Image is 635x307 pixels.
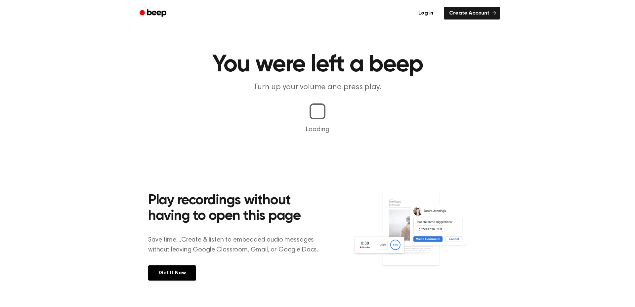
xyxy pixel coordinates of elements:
[444,7,500,19] a: Create Account
[8,125,627,134] p: Loading
[412,6,440,21] a: Log in
[148,53,487,77] h1: You were left a beep
[148,265,196,281] a: Get It Now
[148,235,326,255] p: Save time....Create & listen to embedded audio messages without leaving Google Classroom, Gmail, ...
[148,193,326,224] h2: Play recordings without having to open this page
[135,7,172,20] a: Beep
[190,82,444,93] p: Turn up your volume and press play.
[353,191,487,280] img: Voice Comments on Docs and Recording Widget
